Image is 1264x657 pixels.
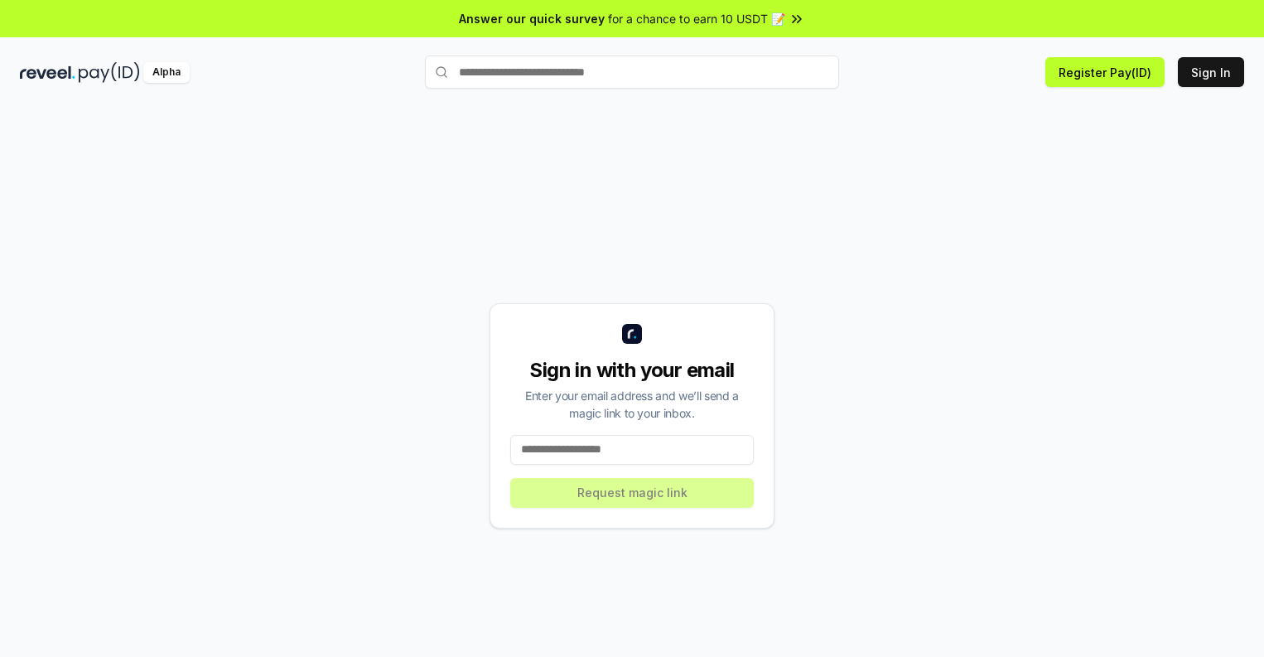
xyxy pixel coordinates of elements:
span: Answer our quick survey [459,10,605,27]
img: reveel_dark [20,62,75,83]
button: Register Pay(ID) [1045,57,1165,87]
button: Sign In [1178,57,1244,87]
span: for a chance to earn 10 USDT 📝 [608,10,785,27]
img: logo_small [622,324,642,344]
div: Enter your email address and we’ll send a magic link to your inbox. [510,387,754,422]
div: Alpha [143,62,190,83]
img: pay_id [79,62,140,83]
div: Sign in with your email [510,357,754,384]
